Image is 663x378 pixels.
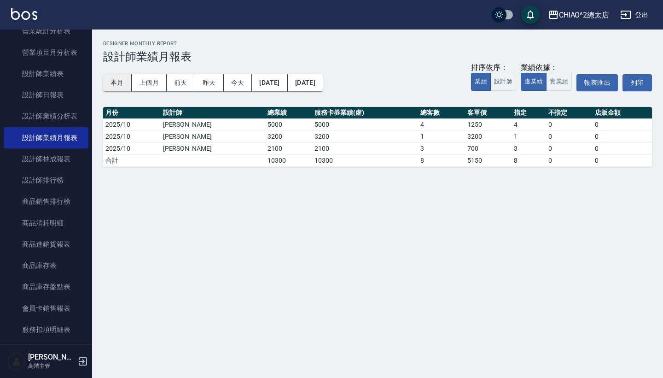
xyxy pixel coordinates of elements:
[161,118,266,130] td: [PERSON_NAME]
[546,154,593,166] td: 0
[132,74,167,91] button: 上個月
[103,107,652,167] table: a dense table
[465,107,512,119] th: 客單價
[224,74,252,91] button: 今天
[465,118,512,130] td: 1250
[418,130,465,142] td: 1
[4,255,88,276] a: 商品庫存表
[312,154,418,166] td: 10300
[471,73,491,91] button: 業績
[593,107,652,119] th: 店販金額
[161,142,266,154] td: [PERSON_NAME]
[103,107,161,119] th: 月份
[4,148,88,170] a: 設計師抽成報表
[4,84,88,106] a: 設計師日報表
[312,107,418,119] th: 服務卡券業績(虛)
[4,191,88,212] a: 商品銷售排行榜
[593,130,652,142] td: 0
[593,154,652,166] td: 0
[4,170,88,191] a: 設計師排行榜
[7,352,26,371] img: Person
[4,63,88,84] a: 設計師業績表
[4,106,88,127] a: 設計師業績分析表
[512,130,546,142] td: 1
[252,74,287,91] button: [DATE]
[559,9,610,21] div: CHIAO^2總太店
[544,6,613,24] button: CHIAO^2總太店
[195,74,224,91] button: 昨天
[521,73,547,91] button: 虛業績
[265,154,312,166] td: 10300
[546,142,593,154] td: 0
[312,142,418,154] td: 2100
[11,8,37,20] img: Logo
[465,130,512,142] td: 3200
[167,74,195,91] button: 前天
[4,127,88,148] a: 設計師業績月報表
[546,73,572,91] button: 實業績
[103,74,132,91] button: 本月
[265,130,312,142] td: 3200
[4,340,88,361] a: 單一服務項目查詢
[4,276,88,297] a: 商品庫存盤點表
[622,74,652,91] button: 列印
[161,107,266,119] th: 設計師
[490,73,516,91] button: 設計師
[312,118,418,130] td: 5000
[103,130,161,142] td: 2025/10
[546,118,593,130] td: 0
[161,130,266,142] td: [PERSON_NAME]
[28,362,75,370] p: 高階主管
[512,142,546,154] td: 3
[418,118,465,130] td: 4
[593,142,652,154] td: 0
[265,118,312,130] td: 5000
[465,154,512,166] td: 5150
[418,142,465,154] td: 3
[4,319,88,340] a: 服務扣項明細表
[4,20,88,41] a: 營業統計分析表
[521,6,540,24] button: save
[576,74,618,91] button: 報表匯出
[465,142,512,154] td: 700
[103,154,161,166] td: 合計
[103,41,652,47] h2: Designer Monthly Report
[265,142,312,154] td: 2100
[103,142,161,154] td: 2025/10
[512,154,546,166] td: 8
[512,118,546,130] td: 4
[471,63,516,73] div: 排序依序：
[521,63,572,73] div: 業績依據：
[546,130,593,142] td: 0
[418,154,465,166] td: 8
[28,353,75,362] h5: [PERSON_NAME]
[312,130,418,142] td: 3200
[4,298,88,319] a: 會員卡銷售報表
[546,107,593,119] th: 不指定
[288,74,323,91] button: [DATE]
[4,42,88,63] a: 營業項目月分析表
[103,50,652,63] h3: 設計師業績月報表
[265,107,312,119] th: 總業績
[103,118,161,130] td: 2025/10
[418,107,465,119] th: 總客數
[593,118,652,130] td: 0
[616,6,652,24] button: 登出
[4,213,88,234] a: 商品消耗明細
[4,234,88,255] a: 商品進銷貨報表
[512,107,546,119] th: 指定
